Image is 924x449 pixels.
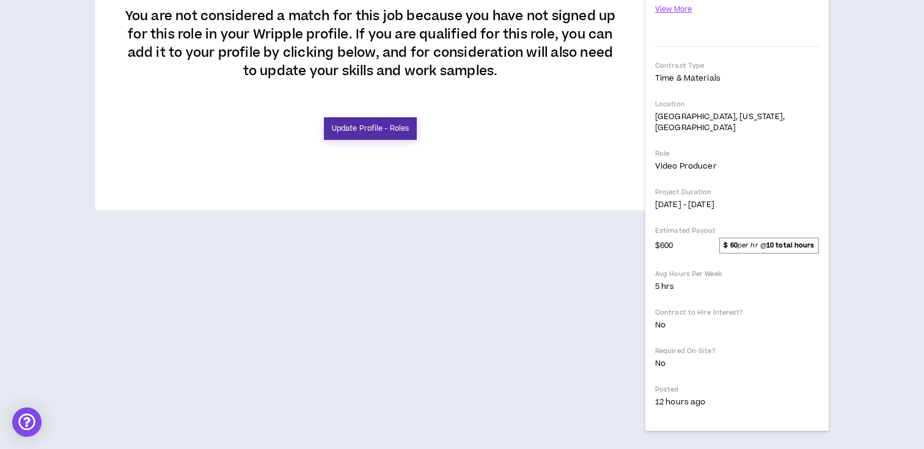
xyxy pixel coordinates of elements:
p: Role [655,149,819,158]
span: per hr @ [719,238,819,254]
p: Estimated Payout [655,226,819,235]
div: Open Intercom Messenger [12,407,42,437]
p: Contract Type [655,61,819,70]
p: Time & Materials [655,73,819,84]
strong: 10 total hours [766,241,815,250]
p: Contract to Hire Interest? [655,308,819,317]
p: No [655,319,819,330]
p: Avg Hours Per Week [655,269,819,279]
p: 12 hours ago [655,396,819,407]
p: Posted [655,385,819,394]
p: 5 hrs [655,281,819,292]
p: [DATE] - [DATE] [655,199,819,210]
a: Update Profile - Roles [324,117,417,140]
p: No [655,358,819,369]
span: Video Producer [655,161,717,172]
strong: $ 60 [724,241,737,250]
p: Project Duration [655,188,819,197]
span: $600 [655,238,673,253]
p: Required On-Site? [655,346,819,356]
p: [GEOGRAPHIC_DATA], [US_STATE], [GEOGRAPHIC_DATA] [655,111,819,133]
p: Location [655,100,819,109]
